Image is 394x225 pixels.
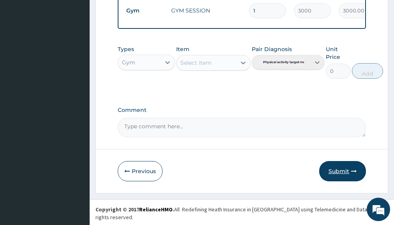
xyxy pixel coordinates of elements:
img: d_794563401_company_1708531726252_794563401 [14,39,32,58]
div: Redefining Heath Insurance in [GEOGRAPHIC_DATA] using Telemedicine and Data Science! [182,206,388,213]
div: Gym [122,58,135,66]
button: Submit [319,161,366,181]
button: Previous [118,161,163,181]
button: Add [352,63,383,79]
label: Pair Diagnosis [252,45,292,53]
label: Comment [118,107,366,113]
div: Minimize live chat window [128,4,147,23]
textarea: Type your message and hit 'Enter' [4,145,148,173]
div: Chat with us now [41,44,131,54]
td: GYM SESSION [167,3,245,18]
label: Item [176,45,189,53]
label: Types [118,46,134,53]
span: We're online! [45,64,108,143]
label: Unit Price [326,45,351,61]
td: Gym [122,4,167,18]
div: Select Item [180,59,212,67]
a: RelianceHMO [139,206,173,213]
strong: Copyright © 2017 . [95,206,174,213]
